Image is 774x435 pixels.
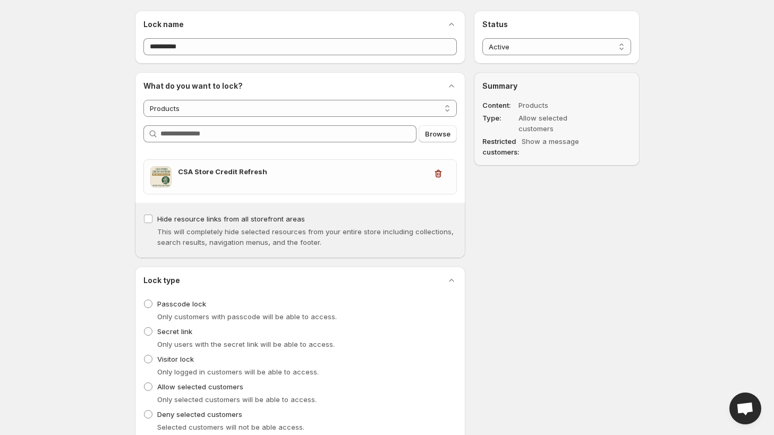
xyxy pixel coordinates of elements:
[157,395,317,404] span: Only selected customers will be able to access.
[482,100,516,110] dt: Content:
[157,340,335,348] span: Only users with the secret link will be able to access.
[157,327,192,336] span: Secret link
[482,81,631,91] h2: Summary
[157,368,319,376] span: Only logged in customers will be able to access.
[157,312,337,321] span: Only customers with passcode will be able to access.
[143,81,243,91] h2: What do you want to lock?
[729,393,761,424] a: Open chat
[518,113,600,134] dd: Allow selected customers
[482,113,516,134] dt: Type:
[178,166,427,177] h3: CSA Store Credit Refresh
[157,215,305,223] span: Hide resource links from all storefront areas
[143,275,180,286] h2: Lock type
[482,136,520,157] dt: Restricted customers:
[157,355,194,363] span: Visitor lock
[522,136,603,157] dd: Show a message
[419,125,457,142] button: Browse
[425,129,450,139] span: Browse
[518,100,600,110] dd: Products
[157,382,243,391] span: Allow selected customers
[143,19,184,30] h2: Lock name
[482,19,631,30] h2: Status
[157,300,206,308] span: Passcode lock
[157,423,304,431] span: Selected customers will not be able access.
[157,410,242,419] span: Deny selected customers
[157,227,454,246] span: This will completely hide selected resources from your entire store including collections, search...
